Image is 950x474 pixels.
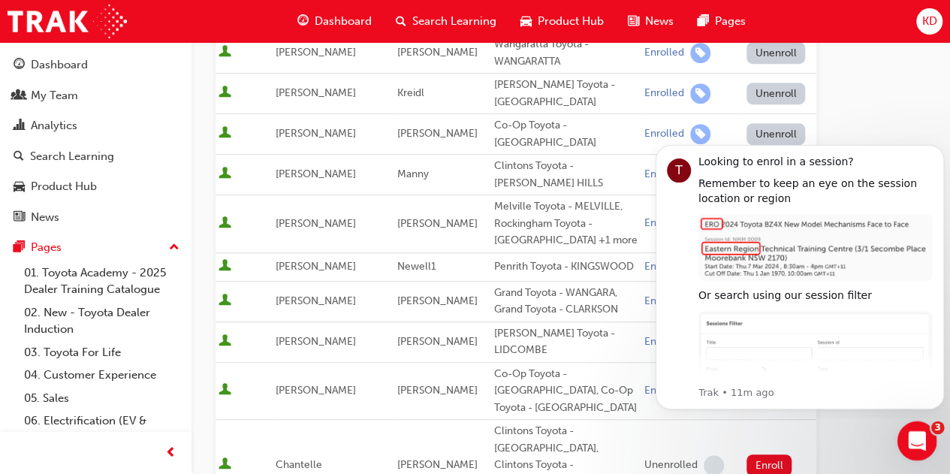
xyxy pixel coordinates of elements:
[897,421,937,461] iframe: Intercom live chat
[690,124,710,144] span: learningRecordVerb_ENROLL-icon
[14,59,25,72] span: guage-icon
[686,6,758,37] a: pages-iconPages
[6,82,185,110] a: My Team
[396,12,406,31] span: search-icon
[276,46,356,59] span: [PERSON_NAME]
[6,48,185,234] button: DashboardMy TeamAnalyticsSearch LearningProduct HubNews
[494,258,638,276] div: Penrith Toyota - KINGSWOOD
[276,260,356,273] span: [PERSON_NAME]
[18,301,185,341] a: 02. New - Toyota Dealer Induction
[219,126,231,141] span: User is active
[397,294,478,307] span: [PERSON_NAME]
[931,421,945,435] span: 3
[508,6,616,37] a: car-iconProduct Hub
[14,89,25,103] span: people-icon
[397,217,478,230] span: [PERSON_NAME]
[397,335,478,348] span: [PERSON_NAME]
[276,217,356,230] span: [PERSON_NAME]
[276,335,356,348] span: [PERSON_NAME]
[538,13,604,30] span: Product Hub
[916,8,942,35] button: KD
[18,364,185,387] a: 04. Customer Experience
[644,384,684,398] div: Enrolled
[31,87,78,104] div: My Team
[921,13,936,30] span: KD
[30,148,114,165] div: Search Learning
[31,117,77,134] div: Analytics
[397,384,478,397] span: [PERSON_NAME]
[6,112,185,140] a: Analytics
[8,5,127,38] img: Trak
[165,444,176,463] span: prev-icon
[18,409,185,449] a: 06. Electrification (EV & Hybrid)
[690,43,710,63] span: learningRecordVerb_ENROLL-icon
[494,198,638,249] div: Melville Toyota - MELVILLE, Rockingham Toyota - [GEOGRAPHIC_DATA] +1 more
[14,211,25,225] span: news-icon
[219,45,231,60] span: User is active
[276,168,356,180] span: [PERSON_NAME]
[14,119,25,133] span: chart-icon
[14,150,24,164] span: search-icon
[644,46,684,60] div: Enrolled
[276,127,356,140] span: [PERSON_NAME]
[219,294,231,309] span: User is active
[31,56,88,74] div: Dashboard
[746,123,805,145] button: Unenroll
[644,335,684,349] div: Enrolled
[616,6,686,37] a: news-iconNews
[14,180,25,194] span: car-icon
[219,259,231,274] span: User is active
[644,294,684,309] div: Enrolled
[650,131,950,418] iframe: Intercom notifications message
[285,6,384,37] a: guage-iconDashboard
[219,334,231,349] span: User is active
[6,51,185,79] a: Dashboard
[219,383,231,398] span: User is active
[315,13,372,30] span: Dashboard
[412,13,496,30] span: Search Learning
[494,117,638,151] div: Co-Op Toyota - [GEOGRAPHIC_DATA]
[6,234,185,261] button: Pages
[644,260,684,274] div: Enrolled
[644,86,684,101] div: Enrolled
[276,86,356,99] span: [PERSON_NAME]
[31,209,59,226] div: News
[645,13,674,30] span: News
[494,36,638,70] div: Wangaratta Toyota - WANGARATTA
[520,12,532,31] span: car-icon
[494,366,638,417] div: Co-Op Toyota - [GEOGRAPHIC_DATA], Co-Op Toyota - [GEOGRAPHIC_DATA]
[276,458,322,471] span: Chantelle
[397,168,429,180] span: Manny
[746,83,805,104] button: Unenroll
[276,384,356,397] span: [PERSON_NAME]
[6,143,185,171] a: Search Learning
[276,294,356,307] span: [PERSON_NAME]
[494,325,638,359] div: [PERSON_NAME] Toyota - LIDCOMBE
[397,458,478,471] span: [PERSON_NAME]
[31,178,97,195] div: Product Hub
[169,238,179,258] span: up-icon
[6,173,185,201] a: Product Hub
[715,13,746,30] span: Pages
[297,12,309,31] span: guage-icon
[219,167,231,182] span: User is active
[690,83,710,104] span: learningRecordVerb_ENROLL-icon
[397,260,436,273] span: Newell1
[219,457,231,472] span: User is active
[494,158,638,192] div: Clintons Toyota - [PERSON_NAME] HILLS
[494,77,638,110] div: [PERSON_NAME] Toyota - [GEOGRAPHIC_DATA]
[397,127,478,140] span: [PERSON_NAME]
[14,241,25,255] span: pages-icon
[746,42,805,64] button: Unenroll
[18,387,185,410] a: 05. Sales
[644,458,698,472] div: Unenrolled
[494,285,638,319] div: Grand Toyota - WANGARA, Grand Toyota - CLARKSON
